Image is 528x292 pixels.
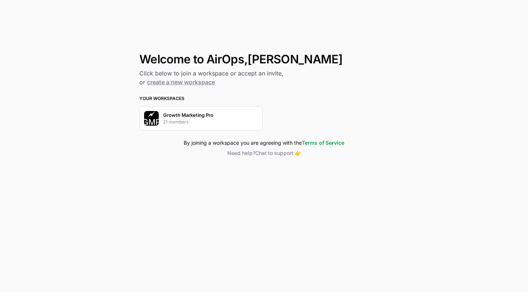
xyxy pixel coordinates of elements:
[139,69,389,86] h2: Click below to join a workspace or accept an invite, or
[163,119,188,125] p: 21 members
[227,150,255,156] span: Need help?
[139,53,389,66] h1: Welcome to AirOps, [PERSON_NAME]
[139,149,389,157] button: Need help?Chat to support 👉
[139,95,389,102] h3: Your Workspaces
[302,140,344,146] a: Terms of Service
[255,150,301,156] span: Chat to support 👉
[144,111,159,126] img: Company Logo
[163,111,213,119] p: Growth Marketing Pro
[139,106,263,130] button: Company LogoGrowth Marketing Pro21 members
[139,139,389,147] div: By joining a workspace you are agreeing with the
[147,78,215,86] a: create a new workspace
